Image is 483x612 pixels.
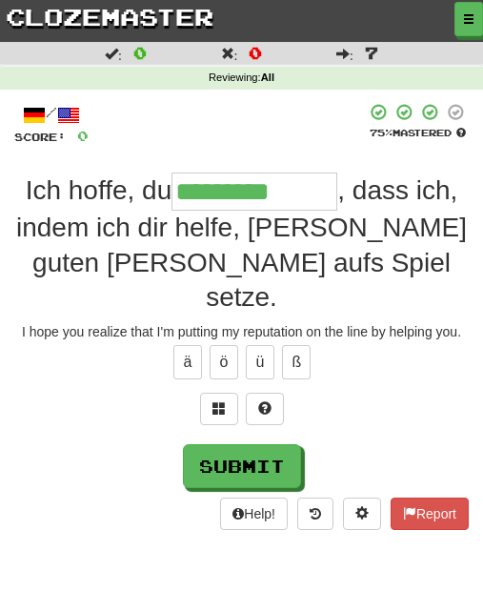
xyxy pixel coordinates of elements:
button: ä [173,345,202,379]
span: , dass ich, indem ich dir helfe, [PERSON_NAME] guten [PERSON_NAME] aufs Spiel setze. [16,175,467,312]
button: Help! [220,498,288,530]
span: : [221,47,238,60]
div: I hope you realize that I'm putting my reputation on the line by helping you. [14,322,469,341]
div: Mastered [366,126,469,139]
span: 75 % [370,127,392,138]
span: 7 [365,43,378,62]
button: ß [282,345,311,379]
span: 0 [133,43,147,62]
button: Report [391,498,469,530]
span: : [336,47,353,60]
span: Ich hoffe, du [26,175,172,205]
button: Switch sentence to multiple choice alt+p [200,393,238,425]
button: ö [210,345,238,379]
span: 0 [77,128,89,144]
span: : [105,47,122,60]
strong: All [261,71,274,83]
button: Round history (alt+y) [297,498,333,530]
span: 0 [249,43,262,62]
span: Score: [14,131,66,143]
button: Submit [183,444,301,488]
button: ü [246,345,274,379]
button: Single letter hint - you only get 1 per sentence and score half the points! alt+h [246,393,284,425]
div: / [14,103,89,127]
